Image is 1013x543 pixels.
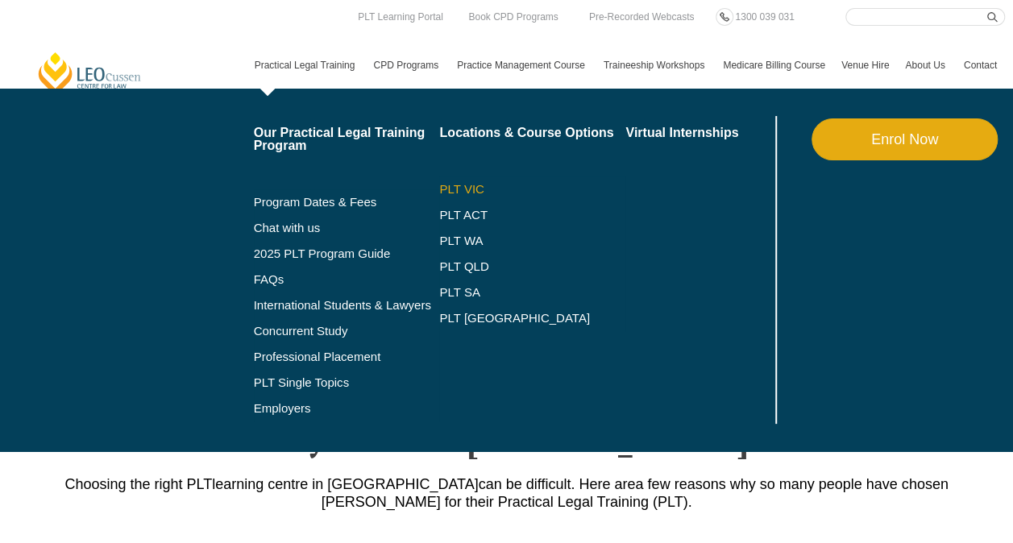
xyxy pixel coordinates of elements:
[247,42,366,89] a: Practical Legal Training
[439,286,625,299] a: PLT SA
[36,51,143,97] a: [PERSON_NAME] Centre for Law
[64,476,212,492] span: Choosing the right PLT
[48,418,966,458] h2: Why Choose [PERSON_NAME]?
[254,402,440,415] a: Employers
[439,260,625,273] a: PLT QLD
[625,126,771,139] a: Virtual Internships
[254,247,400,260] a: 2025 PLT Program Guide
[254,325,440,338] a: Concurrent Study
[833,42,897,89] a: Venue Hire
[897,42,955,89] a: About Us
[254,126,440,152] a: Our Practical Legal Training Program
[439,234,585,247] a: PLT WA
[439,209,625,222] a: PLT ACT
[254,376,440,389] a: PLT Single Topics
[254,299,440,312] a: International Students & Lawyers
[596,42,715,89] a: Traineeship Workshops
[254,273,440,286] a: FAQs
[254,350,440,363] a: Professional Placement
[439,183,625,196] a: PLT VIC
[585,8,699,26] a: Pre-Recorded Webcasts
[812,118,998,160] a: Enrol Now
[439,126,625,139] a: Locations & Course Options
[48,475,966,511] p: a few reasons why so many people have chosen [PERSON_NAME] for their Practical Legal Training (PLT).
[731,8,798,26] a: 1300 039 031
[354,8,447,26] a: PLT Learning Portal
[715,42,833,89] a: Medicare Billing Course
[735,11,794,23] span: 1300 039 031
[479,476,636,492] span: can be difficult. Here are
[365,42,449,89] a: CPD Programs
[956,42,1005,89] a: Contact
[212,476,478,492] span: learning centre in [GEOGRAPHIC_DATA]
[254,222,440,234] a: Chat with us
[254,196,440,209] a: Program Dates & Fees
[449,42,596,89] a: Practice Management Course
[439,312,625,325] a: PLT [GEOGRAPHIC_DATA]
[905,435,973,503] iframe: LiveChat chat widget
[464,8,562,26] a: Book CPD Programs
